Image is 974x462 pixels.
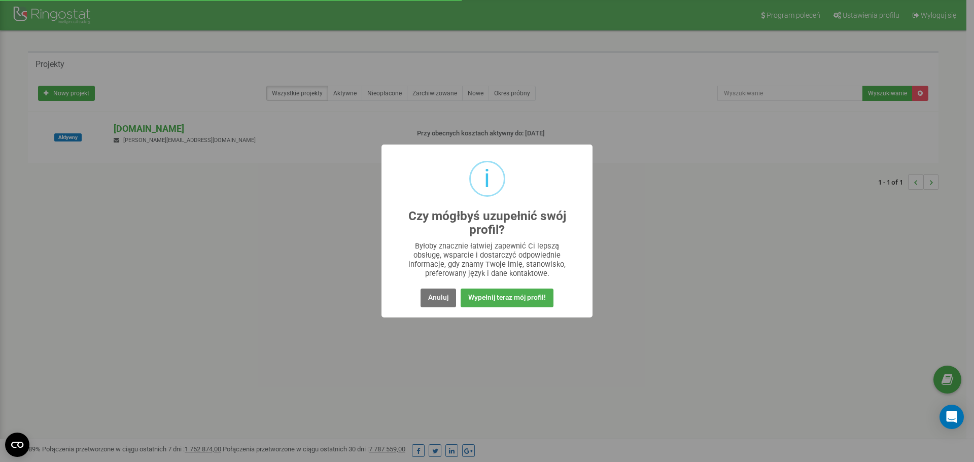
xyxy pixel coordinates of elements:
[940,405,964,429] div: Open Intercom Messenger
[461,289,553,307] button: Wypełnij teraz mój profil!
[402,209,573,237] h2: Czy mógłbyś uzupełnić swój profil?
[421,289,456,307] button: Anuluj
[484,162,490,195] div: i
[5,433,29,457] button: Open CMP widget
[402,241,573,278] div: Byłoby znacznie łatwiej zapewnić Ci lepszą obsługę, wsparcie i dostarczyć odpowiednie informacje,...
